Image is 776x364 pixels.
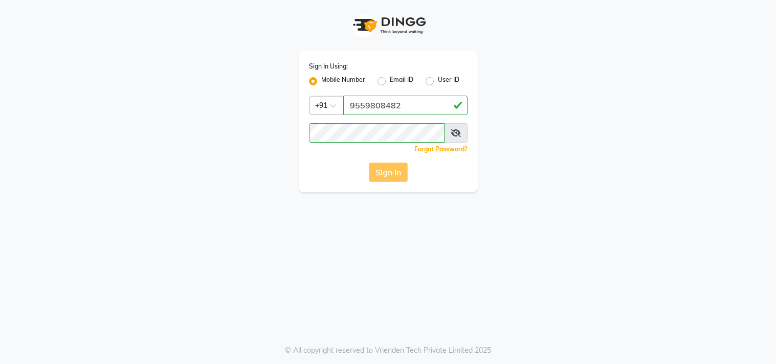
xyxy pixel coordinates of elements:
label: Email ID [390,75,413,87]
label: Mobile Number [321,75,365,87]
img: logo1.svg [347,10,429,40]
label: Sign In Using: [309,62,348,71]
input: Username [309,123,445,143]
a: Forgot Password? [414,145,468,153]
label: User ID [438,75,459,87]
input: Username [343,96,468,115]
